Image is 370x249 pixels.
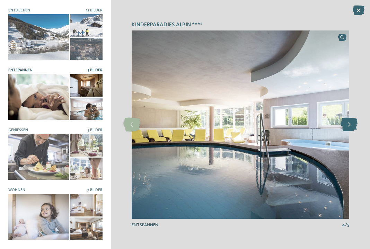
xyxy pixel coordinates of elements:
[8,68,33,72] span: Entspannen
[8,128,28,132] span: Genießen
[87,128,103,132] span: 3 Bilder
[132,30,349,219] img: Kinderparadies Alpin ***ˢ
[88,68,103,72] span: 5 Bilder
[87,188,103,192] span: 7 Bilder
[132,21,202,29] span: Kinderparadies Alpin ***ˢ
[8,188,25,192] span: Wohnen
[8,8,30,12] span: Entdecken
[132,223,158,227] span: Entspannen
[342,222,345,228] span: 4
[345,222,347,228] span: /
[86,8,103,12] span: 12 Bilder
[347,222,349,228] span: 5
